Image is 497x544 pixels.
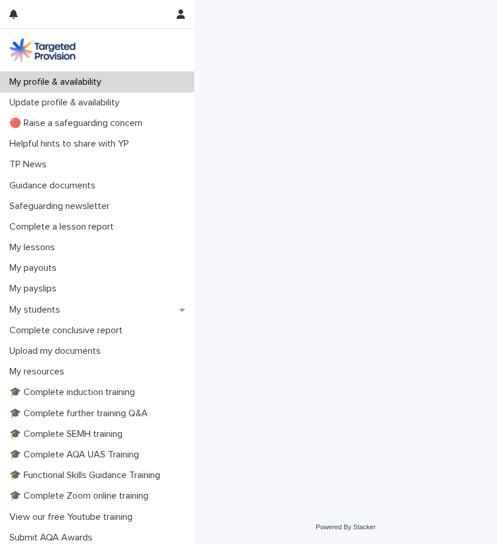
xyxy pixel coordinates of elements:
[5,138,138,150] p: Helpful hints to share with YP
[5,180,105,191] p: Guidance documents
[5,346,110,357] p: Upload my documents
[5,77,111,88] p: My profile & availability
[5,449,148,460] p: 🎓 Complete AQA UAS Training
[5,325,132,336] p: Complete conclusive report
[5,470,170,481] p: 🎓 Functional Skills Guidance Training
[5,242,64,253] p: My lessons
[5,118,152,129] p: 🔴 Raise a safeguarding concern
[5,429,132,440] p: 🎓 Complete SEMH training
[5,159,56,170] p: TP News
[5,97,129,108] p: Update profile & availability
[5,221,123,233] p: Complete a lesson report
[5,263,66,274] p: My payouts
[5,387,144,398] p: 🎓 Complete induction training
[5,490,158,502] p: 🎓 Complete Zoom online training
[5,283,66,294] p: My payslips
[5,512,142,523] p: View our free Youtube training
[5,408,157,419] p: 🎓 Complete further training Q&A
[5,532,102,543] p: Submit AQA Awards
[5,366,74,377] p: My resources
[5,201,119,212] p: Safeguarding newsletter
[9,38,75,62] img: M5nRWzHhSzIhMunXDL62
[5,304,69,316] p: My students
[316,523,375,530] a: Powered By Stacker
